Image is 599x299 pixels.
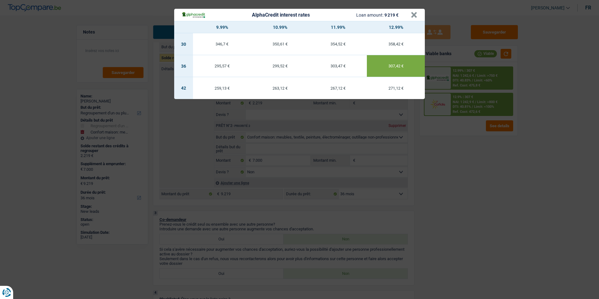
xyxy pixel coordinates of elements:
[174,77,193,99] td: 42
[174,33,193,55] td: 30
[193,21,251,33] th: 9.99%
[367,42,425,46] div: 358,42 €
[367,64,425,68] div: 307,42 €
[193,64,251,68] div: 295,57 €
[252,13,310,18] div: AlphaCredit interest rates
[367,21,425,33] th: 12.99%
[182,11,206,18] img: AlphaCredit
[384,13,398,18] span: 9 219 €
[251,86,309,90] div: 263,12 €
[356,13,383,18] span: Loan amount:
[309,42,367,46] div: 354,52 €
[174,55,193,77] td: 36
[251,64,309,68] div: 299,52 €
[193,42,251,46] div: 346,7 €
[309,21,367,33] th: 11.99%
[309,86,367,90] div: 267,12 €
[251,42,309,46] div: 350,61 €
[411,12,417,18] button: ×
[367,86,425,90] div: 271,12 €
[193,86,251,90] div: 259,13 €
[309,64,367,68] div: 303,47 €
[251,21,309,33] th: 10.99%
